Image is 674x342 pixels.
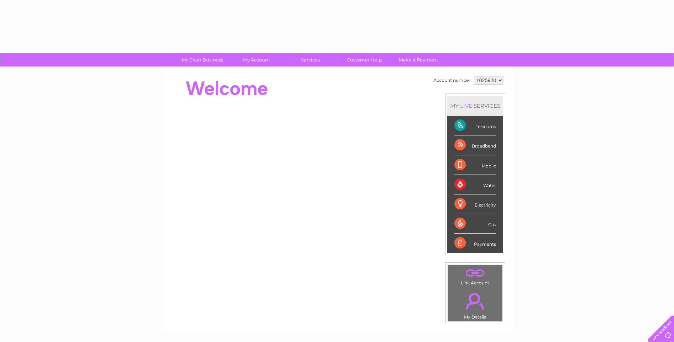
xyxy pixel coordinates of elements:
a: My Account [227,53,286,66]
td: Account number [432,74,472,86]
td: My Details [448,287,503,322]
div: Water [454,175,496,194]
div: Telecoms [454,116,496,135]
div: Mobile [454,155,496,175]
div: MY SERVICES [447,96,503,116]
a: . [450,267,501,279]
a: Make A Payment [389,53,448,66]
td: Link Account [448,265,503,287]
div: Electricity [454,194,496,214]
div: Gas [454,214,496,234]
a: My Clear Business [173,53,232,66]
a: Services [281,53,340,66]
a: . [450,289,501,314]
div: Payments [454,234,496,253]
div: LIVE [459,102,474,109]
div: Broadband [454,135,496,155]
a: Customer Help [335,53,394,66]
